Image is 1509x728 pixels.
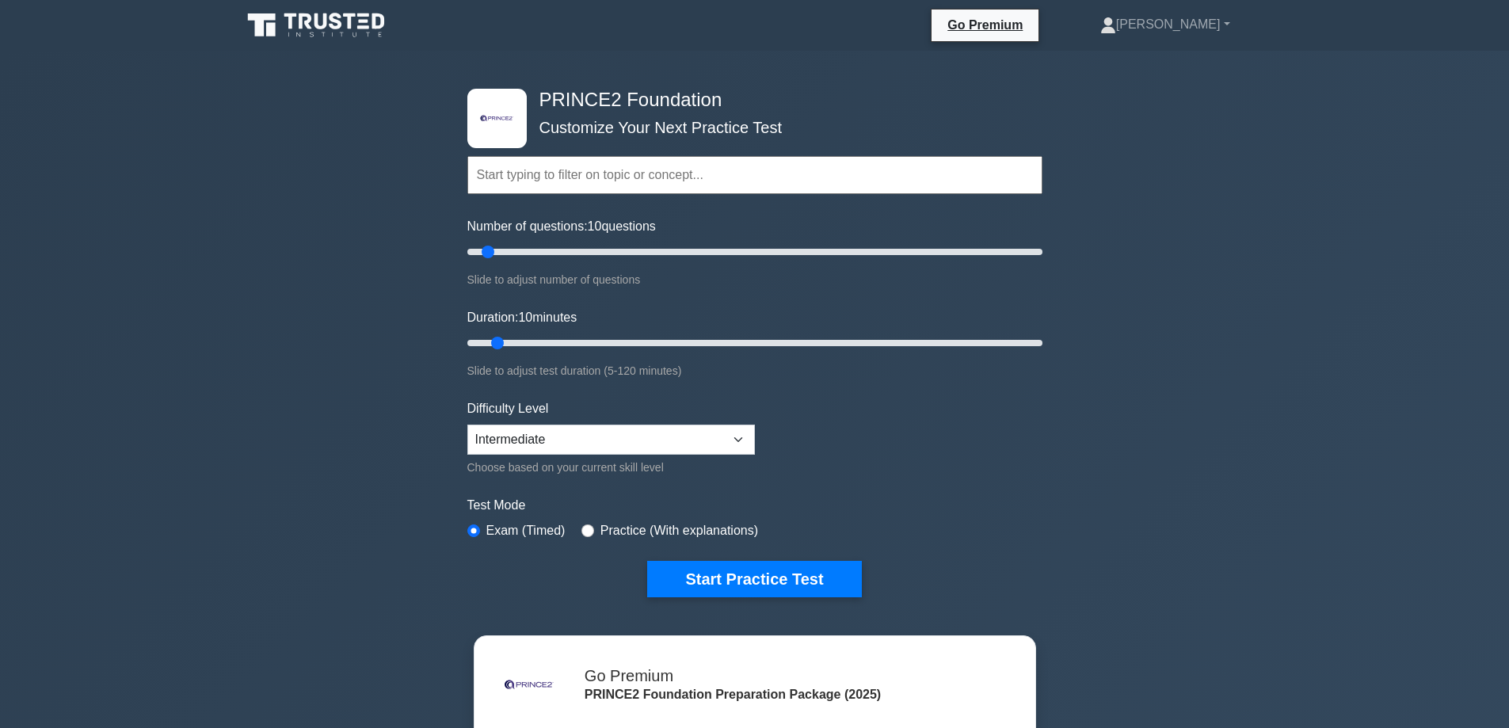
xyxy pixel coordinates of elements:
[518,311,532,324] span: 10
[600,521,758,540] label: Practice (With explanations)
[938,15,1032,35] a: Go Premium
[467,496,1042,515] label: Test Mode
[486,521,566,540] label: Exam (Timed)
[467,361,1042,380] div: Slide to adjust test duration (5-120 minutes)
[467,458,755,477] div: Choose based on your current skill level
[1062,9,1268,40] a: [PERSON_NAME]
[588,219,602,233] span: 10
[647,561,861,597] button: Start Practice Test
[533,89,965,112] h4: PRINCE2 Foundation
[467,399,549,418] label: Difficulty Level
[467,270,1042,289] div: Slide to adjust number of questions
[467,308,577,327] label: Duration: minutes
[467,217,656,236] label: Number of questions: questions
[467,156,1042,194] input: Start typing to filter on topic or concept...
